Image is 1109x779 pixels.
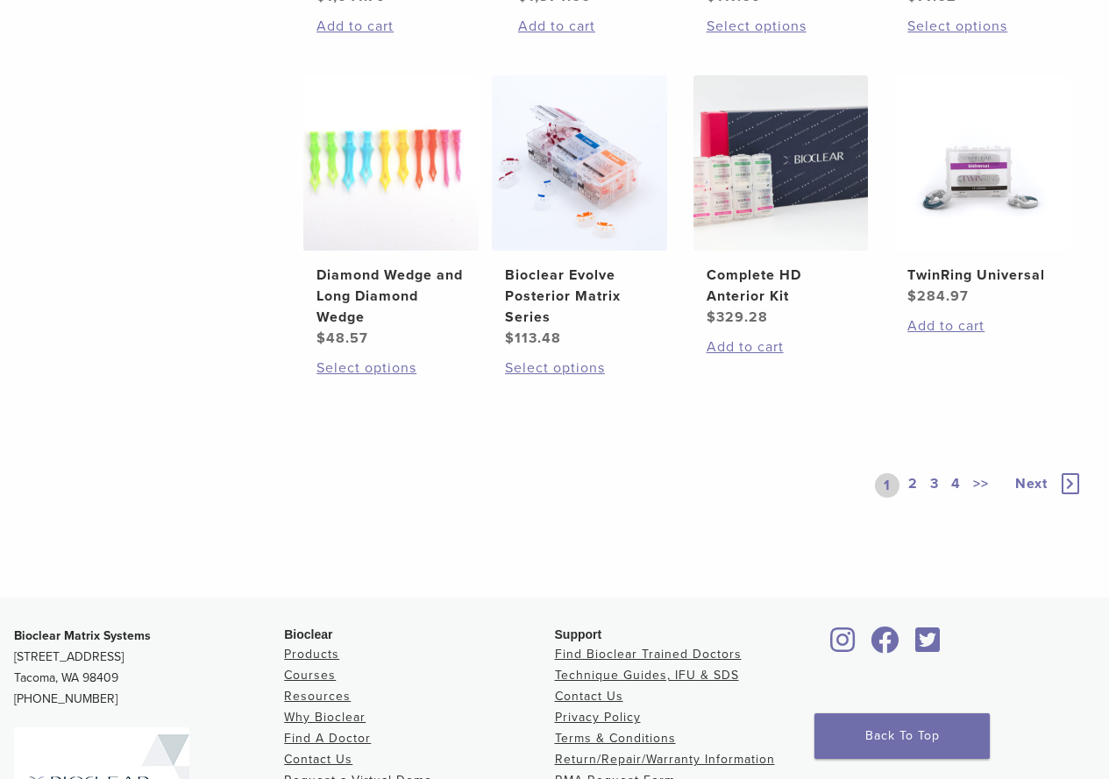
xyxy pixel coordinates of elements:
[303,75,479,349] a: Diamond Wedge and Long Diamond WedgeDiamond Wedge and Long Diamond Wedge $48.57
[1015,475,1048,492] span: Next
[555,752,775,767] a: Return/Repair/Warranty Information
[555,668,739,683] a: Technique Guides, IFU & SDS
[14,626,284,710] p: [STREET_ADDRESS] Tacoma, WA 98409 [PHONE_NUMBER]
[303,75,479,251] img: Diamond Wedge and Long Diamond Wedge
[284,647,339,662] a: Products
[707,336,856,358] a: Add to cart: “Complete HD Anterior Kit”
[907,16,1056,37] a: Select options for “Diamond Wedge Kits”
[284,752,352,767] a: Contact Us
[555,627,602,641] span: Support
[505,329,515,347] span: $
[284,627,332,641] span: Bioclear
[907,315,1056,336] a: Add to cart: “TwinRing Universal”
[707,308,768,326] bdi: 329.28
[14,628,151,643] strong: Bioclear Matrix Systems
[707,265,856,307] h2: Complete HD Anterior Kit
[555,710,641,725] a: Privacy Policy
[316,329,326,347] span: $
[707,308,716,326] span: $
[814,713,990,759] a: Back To Top
[316,265,466,328] h2: Diamond Wedge and Long Diamond Wedge
[894,75,1070,251] img: TwinRing Universal
[284,668,336,683] a: Courses
[492,75,667,251] img: Bioclear Evolve Posterior Matrix Series
[284,689,351,704] a: Resources
[909,637,946,655] a: Bioclear
[693,75,869,328] a: Complete HD Anterior KitComplete HD Anterior Kit $329.28
[284,710,366,725] a: Why Bioclear
[948,473,964,498] a: 4
[707,16,856,37] a: Select options for “BT Matrix Series”
[505,329,561,347] bdi: 113.48
[875,473,899,498] a: 1
[492,75,667,349] a: Bioclear Evolve Posterior Matrix SeriesBioclear Evolve Posterior Matrix Series $113.48
[284,731,371,746] a: Find A Doctor
[316,16,466,37] a: Add to cart: “HeatSync Kit”
[555,731,676,746] a: Terms & Conditions
[970,473,992,498] a: >>
[555,689,623,704] a: Contact Us
[316,329,368,347] bdi: 48.57
[905,473,921,498] a: 2
[555,647,742,662] a: Find Bioclear Trained Doctors
[927,473,942,498] a: 3
[825,637,862,655] a: Bioclear
[693,75,869,251] img: Complete HD Anterior Kit
[907,287,917,305] span: $
[316,358,466,379] a: Select options for “Diamond Wedge and Long Diamond Wedge”
[518,16,667,37] a: Add to cart: “Blaster Kit”
[894,75,1070,307] a: TwinRing UniversalTwinRing Universal $284.97
[505,265,654,328] h2: Bioclear Evolve Posterior Matrix Series
[865,637,906,655] a: Bioclear
[907,287,969,305] bdi: 284.97
[907,265,1056,286] h2: TwinRing Universal
[505,358,654,379] a: Select options for “Bioclear Evolve Posterior Matrix Series”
